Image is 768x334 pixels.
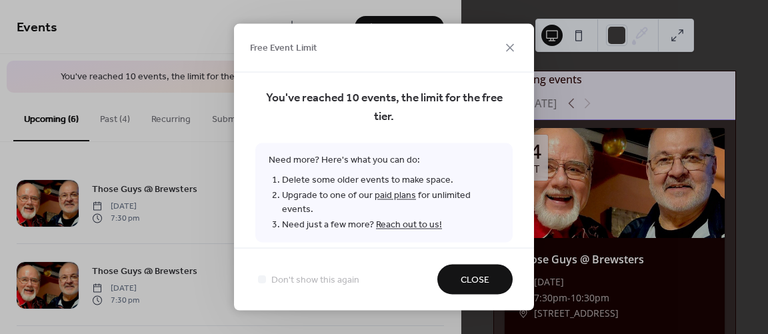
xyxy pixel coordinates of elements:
[282,187,499,217] li: Upgrade to one of our for unlimited events.
[282,172,499,187] li: Delete some older events to make space.
[437,265,513,295] button: Close
[376,215,442,233] a: Reach out to us!
[255,89,513,127] span: You've reached 10 events, the limit for the free tier.
[282,217,499,232] li: Need just a few more?
[271,273,359,287] span: Don't show this again
[461,273,489,287] span: Close
[375,186,416,204] a: paid plans
[250,41,317,55] span: Free Event Limit
[255,143,513,242] span: Need more? Here's what you can do:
